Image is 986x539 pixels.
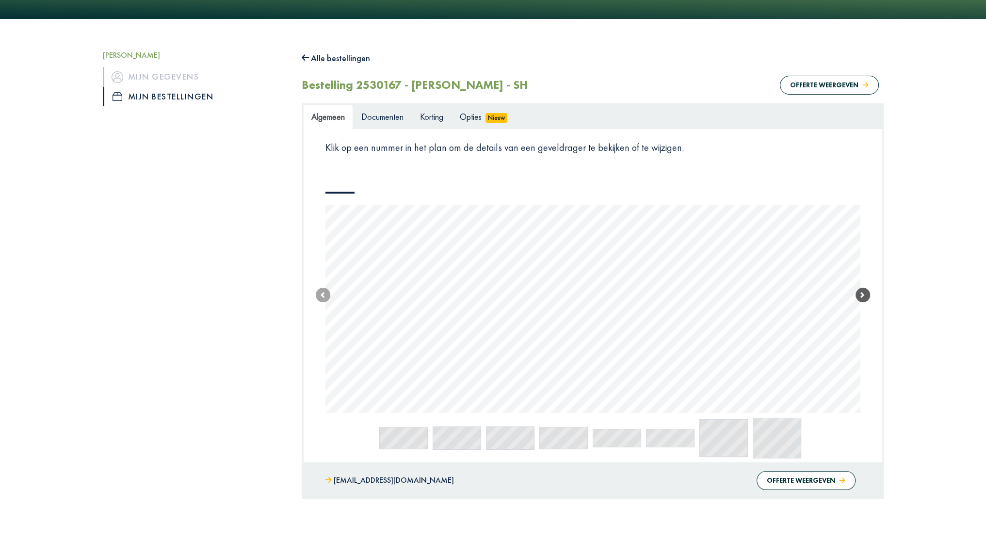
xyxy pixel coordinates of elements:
[112,71,123,83] img: icon
[325,141,860,154] p: Klik op een nummer in het plan om de details van een geveldrager te bekijken of te wijzigen.
[302,50,371,66] button: Alle bestellingen
[485,113,508,123] span: Nieuw
[420,111,443,122] span: Korting
[311,111,345,122] span: Algemeen
[302,78,528,92] h2: Bestelling 2530167 - [PERSON_NAME] - SH
[325,177,860,196] h1: ____
[103,50,287,60] h5: [PERSON_NAME]
[361,111,404,122] span: Documenten
[103,67,287,86] a: iconMijn gegevens
[757,471,855,490] button: Offerte weergeven
[113,92,122,101] img: icon
[780,76,878,95] button: Offerte weergeven
[103,87,287,106] a: iconMijn bestellingen
[303,105,882,129] ul: Tabs
[460,111,482,122] span: Opties
[325,474,454,488] a: [EMAIL_ADDRESS][DOMAIN_NAME]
